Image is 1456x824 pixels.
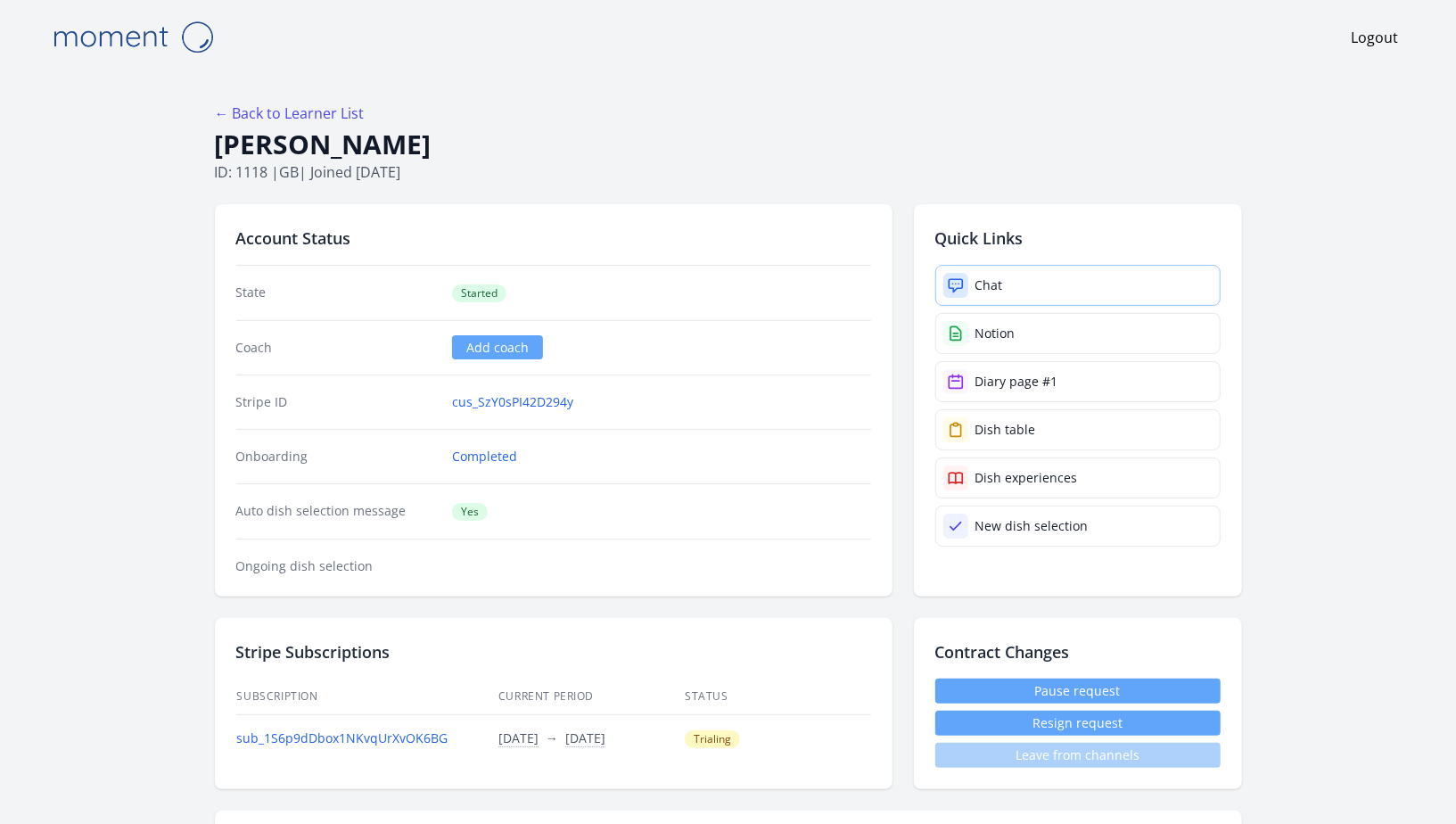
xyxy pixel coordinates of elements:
div: Notion [975,325,1016,342]
span: Leave from channels [935,743,1221,768]
p: ID: 1118 | | Joined [DATE] [215,161,1242,183]
h2: Quick Links [935,226,1221,251]
span: gb [280,162,300,182]
h2: Account Status [236,226,871,251]
th: Current Period [498,679,684,715]
dt: Ongoing dish selection [236,557,439,575]
h2: Stripe Subscriptions [236,639,871,664]
h1: [PERSON_NAME] [215,128,1242,161]
a: Pause request [935,679,1221,704]
dt: Coach [236,339,439,357]
a: Notion [935,313,1221,354]
span: → [546,729,558,746]
th: Status [684,679,870,715]
a: ← Back to Learner List [215,103,365,123]
div: Dish experiences [975,469,1078,487]
dt: Auto dish selection message [236,502,439,521]
a: cus_SzY0sPI42D294y [452,393,573,411]
a: Diary page #1 [935,361,1221,402]
h2: Contract Changes [935,639,1221,664]
dt: State [236,284,439,302]
a: Dish experiences [935,457,1221,499]
a: Chat [935,265,1221,306]
span: Yes [452,503,488,521]
th: Subscription [236,679,498,715]
button: [DATE] [498,729,539,747]
span: Trialing [685,730,740,748]
a: Logout [1352,27,1399,48]
a: Dish table [935,409,1221,450]
a: sub_1S6p9dDbox1NKvqUrXvOK6BG [237,729,448,746]
img: Moment [44,14,222,60]
div: Chat [975,276,1003,294]
a: Completed [452,448,517,466]
span: Started [452,284,506,302]
button: [DATE] [565,729,605,747]
a: New dish selection [935,506,1221,547]
dt: Stripe ID [236,393,439,411]
a: Add coach [452,335,543,359]
div: Dish table [975,421,1036,439]
dt: Onboarding [236,448,439,466]
button: Resign request [935,711,1221,736]
div: Diary page #1 [975,373,1058,391]
div: New dish selection [975,517,1089,535]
